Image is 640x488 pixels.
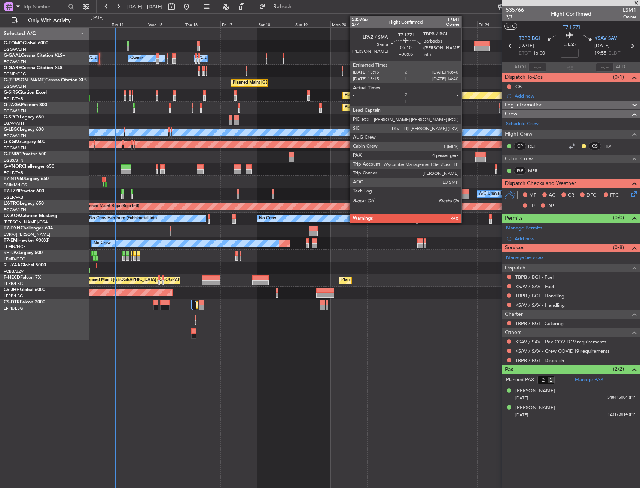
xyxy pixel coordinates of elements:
[505,264,525,272] span: Dispatch
[506,14,524,20] span: 3/7
[4,115,44,120] a: G-SPCYLegacy 650
[4,47,26,52] a: EGGW/LTN
[4,145,26,151] a: EGGW/LTN
[506,254,543,262] a: Manage Services
[4,84,26,89] a: EGGW/LTN
[4,140,21,144] span: G-KGKG
[528,63,546,72] input: --:--
[547,203,554,210] span: DP
[514,167,526,175] div: ISP
[505,101,543,109] span: Leg Information
[506,376,534,384] label: Planned PAX
[4,263,21,268] span: 9H-YAA
[4,300,20,305] span: CS-DTR
[515,357,564,364] a: TBPB / BGI - Dispatch
[528,167,545,174] a: MPR
[19,18,79,23] span: Only With Activity
[147,21,183,27] div: Wed 15
[616,64,628,71] span: ALDT
[623,6,636,14] span: LSM1
[514,64,527,71] span: ATOT
[608,50,620,57] span: ELDT
[515,93,636,99] div: Add new
[4,78,87,83] a: G-[PERSON_NAME]Cessna Citation XLS
[529,203,535,210] span: FP
[220,21,257,27] div: Fri 17
[4,78,45,83] span: G-[PERSON_NAME]
[4,177,49,181] a: T7-N1960Legacy 650
[4,256,25,262] a: LFMD/CEQ
[4,244,26,250] a: LFMN/NCE
[505,244,524,252] span: Services
[4,152,46,157] a: G-ENRGPraetor 600
[94,238,111,249] div: No Crew
[594,35,617,43] span: KSAV SAV
[4,269,24,274] a: FCBB/BZV
[404,21,441,27] div: Wed 22
[515,404,555,412] div: [PERSON_NAME]
[4,195,23,200] a: EGLF/FAB
[4,275,41,280] a: F-HECDFalcon 7X
[4,214,57,218] a: LX-AOACitation Mustang
[345,102,463,113] div: Planned Maint [GEOGRAPHIC_DATA] ([GEOGRAPHIC_DATA])
[515,293,564,299] a: TBPB / BGI - Handling
[4,281,23,287] a: LFPB/LBG
[184,21,220,27] div: Thu 16
[4,226,53,231] a: T7-DYNChallenger 604
[130,53,143,64] div: Owner
[267,4,298,9] span: Refresh
[505,179,576,188] span: Dispatch Checks and Weather
[563,24,580,31] span: T7-LZZI
[4,288,45,292] a: CS-JHHGlobal 6000
[4,177,25,181] span: T7-N1960
[127,3,162,10] span: [DATE] - [DATE]
[4,90,18,95] span: G-SIRS
[4,164,22,169] span: G-VNOR
[589,142,601,150] div: CS
[613,73,624,81] span: (0/1)
[4,108,26,114] a: EGGW/LTN
[110,21,147,27] div: Tue 14
[4,214,21,218] span: LX-AOA
[4,127,44,132] a: G-LEGCLegacy 600
[4,59,26,65] a: EGGW/LTN
[256,1,301,13] button: Refresh
[4,251,43,255] a: 9H-LPZLegacy 500
[515,339,606,345] a: KSAV / SAV - Pax COVID19 requirements
[505,365,513,374] span: Pax
[4,53,21,58] span: G-GAAL
[551,10,591,18] div: Flight Confirmed
[4,288,20,292] span: CS-JHH
[4,127,20,132] span: G-LEGC
[4,207,26,213] a: EGGW/LTN
[4,251,19,255] span: 9H-LPZ
[549,192,555,199] span: AC
[506,120,539,128] a: Schedule Crew
[515,302,565,308] a: KSAV / SAV - Handling
[4,96,23,102] a: EGLF/FAB
[4,158,24,163] a: EGSS/STN
[4,152,21,157] span: G-ENRG
[330,21,367,27] div: Mon 20
[4,66,65,70] a: G-GARECessna Citation XLS+
[515,348,610,354] a: KSAV / SAV - Crew COVID19 requirements
[8,15,81,27] button: Only With Activity
[515,387,555,395] div: [PERSON_NAME]
[345,90,433,101] div: Planned Maint Oxford ([GEOGRAPHIC_DATA])
[594,50,606,57] span: 19:55
[89,213,157,224] div: No Crew Hamburg (Fuhlsbuttel Intl)
[4,53,65,58] a: G-GAALCessna Citation XLS+
[515,395,528,401] span: [DATE]
[505,155,533,163] span: Cabin Crew
[4,41,48,46] a: G-FOMOGlobal 6000
[505,214,522,223] span: Permits
[528,143,545,149] a: RCT
[4,71,26,77] a: EGNR/CEG
[603,143,620,149] a: TKV
[4,238,18,243] span: T7-EMI
[233,77,351,89] div: Planned Maint [GEOGRAPHIC_DATA] ([GEOGRAPHIC_DATA])
[568,192,574,199] span: CR
[4,306,23,311] a: LFPB/LBG
[607,411,636,418] span: 123178014 (PP)
[4,41,23,46] span: G-FOMO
